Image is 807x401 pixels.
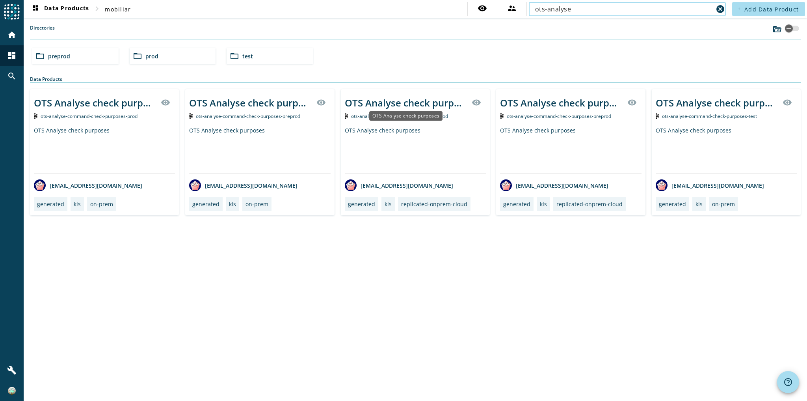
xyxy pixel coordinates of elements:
div: generated [348,200,375,208]
div: Data Products [30,76,801,83]
mat-icon: folder_open [133,51,142,61]
img: Kafka Topic: ots-analyse-command-check-purposes-prod [34,113,37,119]
mat-icon: supervisor_account [507,4,517,13]
div: on-prem [90,200,113,208]
mat-icon: dashboard [7,51,17,60]
input: Search (% or * for wildcards) [535,4,713,14]
mat-icon: visibility [316,98,326,107]
button: Add Data Product [732,2,805,16]
div: OTS Analyse check purposes [34,96,156,109]
mat-icon: visibility [783,98,792,107]
mat-icon: search [7,71,17,81]
div: generated [503,200,530,208]
div: on-prem [245,200,268,208]
div: OTS Analyse check purposes [500,127,641,173]
div: OTS Analyse check purposes [369,111,443,121]
span: Kafka Topic: ots-analyse-command-check-purposes-prod [41,113,138,119]
mat-icon: folder_open [35,51,45,61]
button: Data Products [28,2,92,16]
img: Kafka Topic: ots-analyse-command-check-purposes-test [656,113,659,119]
mat-icon: home [7,30,17,40]
div: OTS Analyse check purposes [34,127,175,173]
div: generated [37,200,64,208]
img: avatar [34,179,46,191]
div: replicated-onprem-cloud [401,200,467,208]
label: Directories [30,24,55,39]
div: [EMAIL_ADDRESS][DOMAIN_NAME] [500,179,608,191]
mat-icon: cancel [716,4,725,14]
img: Kafka Topic: ots-analyse-command-check-purposes-preprod [189,113,193,119]
span: mobiliar [105,6,131,13]
div: replicated-onprem-cloud [556,200,623,208]
div: [EMAIL_ADDRESS][DOMAIN_NAME] [656,179,764,191]
div: OTS Analyse check purposes [189,127,330,173]
div: generated [192,200,219,208]
img: avatar [500,179,512,191]
div: OTS Analyse check purposes [656,127,797,173]
mat-icon: help_outline [783,377,793,387]
mat-icon: dashboard [31,4,40,14]
div: OTS Analyse check purposes [500,96,622,109]
mat-icon: build [7,366,17,375]
div: kis [229,200,236,208]
button: mobiliar [102,2,134,16]
mat-icon: chevron_right [92,4,102,13]
div: kis [74,200,81,208]
mat-icon: visibility [627,98,637,107]
span: preprod [48,52,70,60]
div: OTS Analyse check purposes [656,96,778,109]
mat-icon: visibility [472,98,481,107]
img: spoud-logo.svg [4,4,20,20]
span: prod [145,52,158,60]
div: OTS Analyse check purposes [345,127,486,173]
div: [EMAIL_ADDRESS][DOMAIN_NAME] [345,179,453,191]
span: Kafka Topic: ots-analyse-command-check-purposes-test [662,113,757,119]
mat-icon: visibility [161,98,170,107]
div: [EMAIL_ADDRESS][DOMAIN_NAME] [34,179,142,191]
div: kis [695,200,703,208]
span: Add Data Product [744,6,799,13]
span: Kafka Topic: ots-analyse-command-check-purposes-prod [351,113,448,119]
div: [EMAIL_ADDRESS][DOMAIN_NAME] [189,179,298,191]
img: Kafka Topic: ots-analyse-command-check-purposes-preprod [500,113,504,119]
div: on-prem [712,200,735,208]
div: OTS Analyse check purposes [345,96,467,109]
img: c5efd522b9e2345ba31424202ff1fd10 [8,387,16,395]
div: generated [659,200,686,208]
mat-icon: folder_open [230,51,239,61]
span: Kafka Topic: ots-analyse-command-check-purposes-preprod [507,113,611,119]
img: avatar [189,179,201,191]
button: Clear [715,4,726,15]
mat-icon: add [737,7,741,11]
div: kis [540,200,547,208]
span: Kafka Topic: ots-analyse-command-check-purposes-preprod [196,113,300,119]
span: test [242,52,253,60]
div: kis [385,200,392,208]
mat-icon: visibility [478,4,487,13]
img: avatar [656,179,668,191]
img: Kafka Topic: ots-analyse-command-check-purposes-prod [345,113,348,119]
div: OTS Analyse check purposes [189,96,311,109]
span: Data Products [31,4,89,14]
img: avatar [345,179,357,191]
